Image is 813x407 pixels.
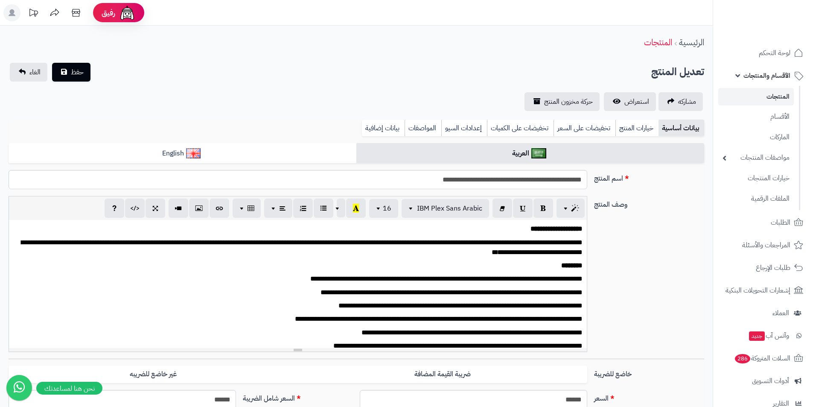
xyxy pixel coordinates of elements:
span: إشعارات التحويلات البنكية [726,284,790,296]
span: حركة مخزون المنتج [544,97,593,107]
span: مشاركه [678,97,696,107]
label: ضريبة القيمة المضافة [298,366,587,383]
a: مواصفات المنتجات [718,149,794,167]
a: المنتجات [644,36,672,49]
button: IBM Plex Sans Arabic [402,199,489,218]
a: العربية [356,143,704,164]
a: خيارات المنتج [615,120,659,137]
label: غير خاضع للضريبه [9,366,298,383]
button: 16 [369,199,398,218]
span: العملاء [772,307,789,319]
a: الماركات [718,128,794,146]
span: أدوات التسويق [752,375,789,387]
label: خاضع للضريبة [591,366,708,379]
span: رفيق [102,8,115,18]
label: السعر شامل الضريبة [239,390,356,404]
a: مشاركه [659,92,703,111]
a: السلات المتروكة286 [718,348,808,369]
label: السعر [591,390,708,404]
img: ai-face.png [119,4,136,21]
span: وآتس آب [748,330,789,342]
a: المنتجات [718,88,794,105]
span: IBM Plex Sans Arabic [417,203,482,214]
a: لوحة التحكم [718,43,808,63]
span: السلات المتروكة [734,352,790,364]
span: استعراض [624,97,649,107]
label: وصف المنتج [591,196,708,210]
button: حفظ [52,63,90,82]
a: استعراض [604,92,656,111]
a: حركة مخزون المنتج [525,92,600,111]
span: حفظ [71,67,84,77]
a: الملفات الرقمية [718,190,794,208]
img: العربية [531,148,546,158]
a: الطلبات [718,212,808,233]
a: تخفيضات على السعر [554,120,615,137]
a: English [9,143,356,164]
span: الأقسام والمنتجات [743,70,790,82]
span: جديد [749,331,765,341]
a: بيانات إضافية [362,120,405,137]
a: بيانات أساسية [659,120,704,137]
span: الطلبات [771,217,790,228]
a: إعدادات السيو [441,120,487,137]
label: اسم المنتج [591,170,708,184]
a: الرئيسية [679,36,704,49]
a: المواصفات [405,120,441,137]
a: خيارات المنتجات [718,169,794,187]
span: لوحة التحكم [759,47,790,59]
span: 16 [383,203,391,214]
a: أدوات التسويق [718,371,808,391]
span: الغاء [29,67,41,77]
h2: تعديل المنتج [651,63,704,81]
a: تخفيضات على الكميات [487,120,554,137]
span: المراجعات والأسئلة [742,239,790,251]
span: طلبات الإرجاع [756,262,790,274]
a: العملاء [718,303,808,323]
a: وآتس آبجديد [718,325,808,346]
a: إشعارات التحويلات البنكية [718,280,808,301]
span: 286 [735,354,750,363]
a: طلبات الإرجاع [718,258,808,278]
a: الغاء [10,63,47,82]
a: تحديثات المنصة [23,4,44,23]
a: الأقسام [718,108,794,126]
img: English [186,148,201,158]
a: المراجعات والأسئلة [718,235,808,255]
